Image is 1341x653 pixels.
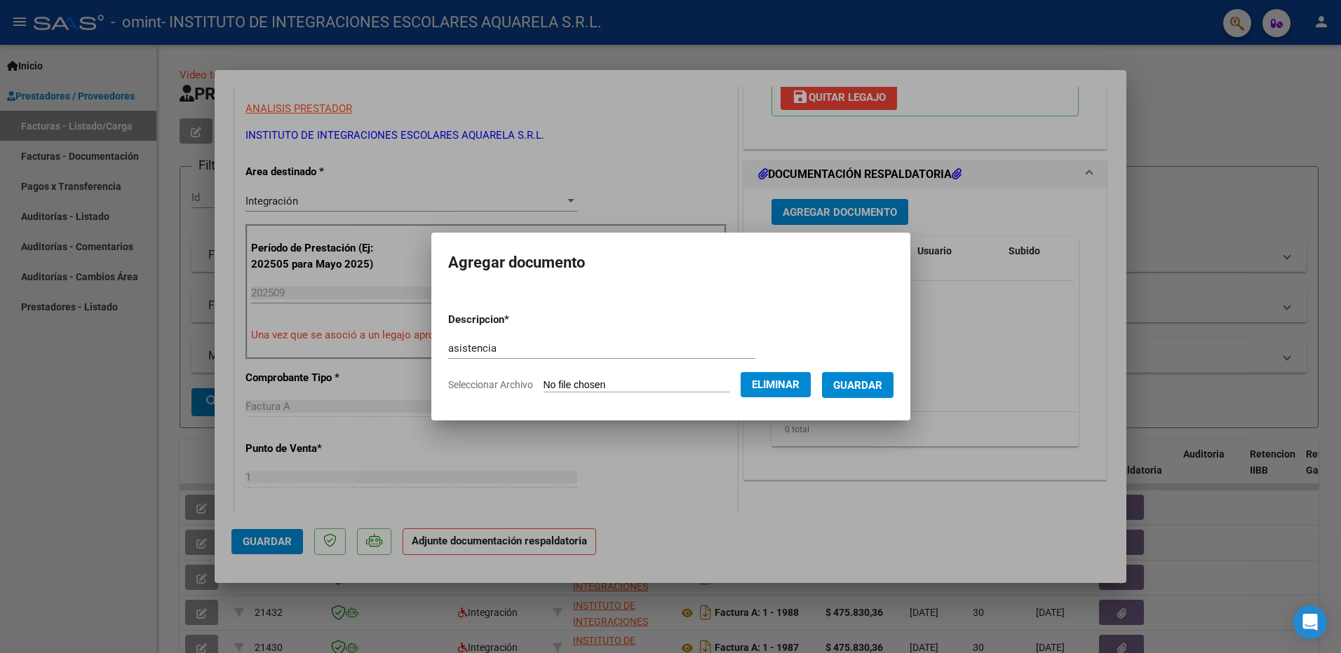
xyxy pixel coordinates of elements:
button: Eliminar [741,372,811,397]
h2: Agregar documento [448,249,894,276]
span: Eliminar [752,378,800,391]
button: Guardar [822,372,894,398]
span: Seleccionar Archivo [448,379,533,390]
p: Descripcion [448,312,582,328]
span: Guardar [833,379,882,392]
div: Open Intercom Messenger [1293,605,1327,639]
